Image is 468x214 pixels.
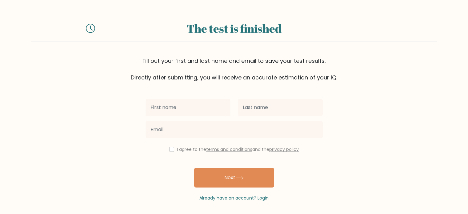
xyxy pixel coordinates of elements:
a: Already have an account? Login [199,195,269,201]
input: Last name [238,99,323,116]
div: Fill out your first and last name and email to save your test results. Directly after submitting,... [31,57,437,82]
input: Email [146,121,323,138]
button: Next [194,168,274,188]
a: privacy policy [269,146,299,152]
label: I agree to the and the [177,146,299,152]
div: The test is finished [102,20,366,37]
a: terms and conditions [206,146,252,152]
input: First name [146,99,230,116]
